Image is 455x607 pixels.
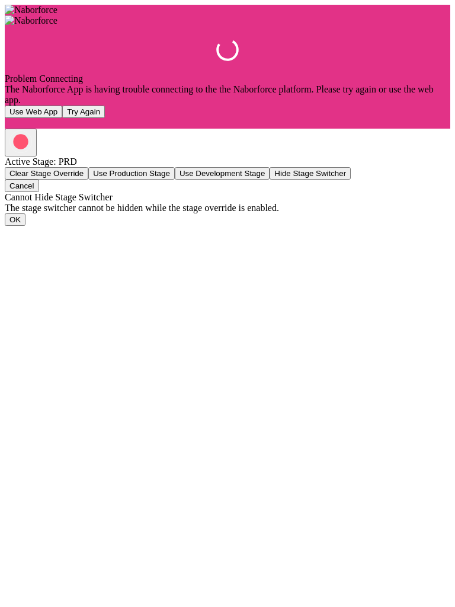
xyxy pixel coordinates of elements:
[5,180,39,192] button: Cancel
[5,203,450,213] div: The stage switcher cannot be hidden while the stage override is enabled.
[5,167,88,180] button: Clear Stage Override
[5,74,450,84] div: Problem Connecting
[270,167,351,180] button: Hide Stage Switcher
[5,106,62,118] button: Use Web App
[62,106,105,118] button: Try Again
[88,167,175,180] button: Use Production Stage
[5,15,57,26] img: Naborforce
[175,167,270,180] button: Use Development Stage
[5,192,450,203] div: Cannot Hide Stage Switcher
[5,84,450,106] div: The Naborforce App is having trouble connecting to the the Naborforce platform. Please try again ...
[5,5,57,15] img: Naborforce
[5,213,25,226] button: OK
[5,156,450,167] div: Active Stage: PRD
